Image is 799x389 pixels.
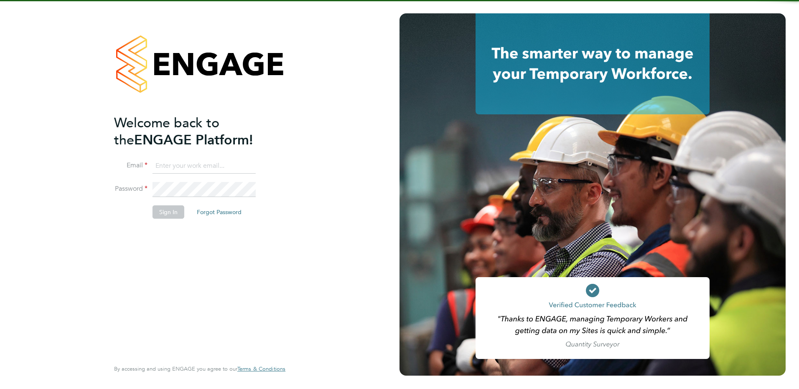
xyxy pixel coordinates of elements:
h2: ENGAGE Platform! [114,114,277,149]
span: By accessing and using ENGAGE you agree to our [114,365,285,372]
input: Enter your work email... [153,159,256,174]
button: Sign In [153,205,184,219]
button: Forgot Password [190,205,248,219]
label: Password [114,184,148,193]
a: Terms & Conditions [237,366,285,372]
span: Welcome back to the [114,115,219,148]
label: Email [114,161,148,170]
